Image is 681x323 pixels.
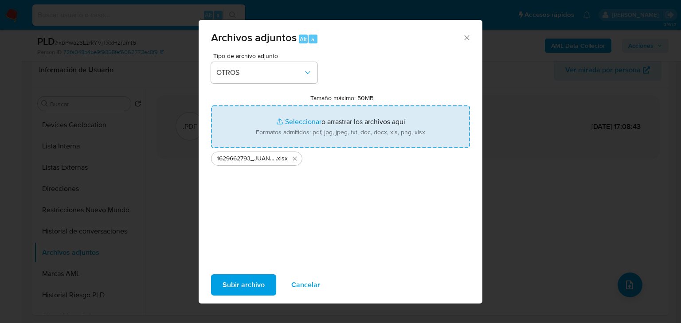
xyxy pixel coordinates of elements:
ul: Archivos seleccionados [211,148,470,166]
span: .xlsx [276,154,288,163]
span: OTROS [216,68,303,77]
span: Subir archivo [223,275,265,295]
button: Cancelar [280,274,332,296]
button: OTROS [211,62,317,83]
span: 1629662793_JUAN [PERSON_NAME] CANALES_SEP25 [217,154,276,163]
span: a [311,35,314,43]
span: Cancelar [291,275,320,295]
span: Tipo de archivo adjunto [213,53,320,59]
button: Eliminar 1629662793_JUAN PABLO GOMEZ CANALES_SEP25.xlsx [290,153,300,164]
button: Cerrar [462,33,470,41]
span: Alt [300,35,307,43]
button: Subir archivo [211,274,276,296]
label: Tamaño máximo: 50MB [310,94,374,102]
span: Archivos adjuntos [211,30,297,45]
